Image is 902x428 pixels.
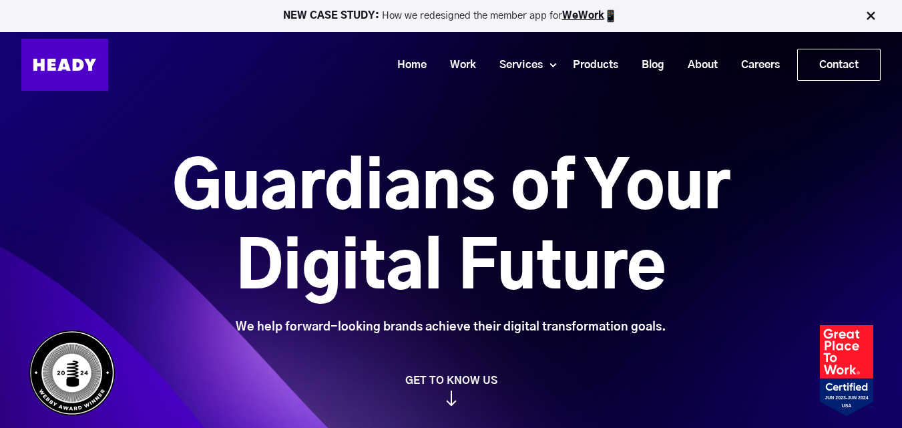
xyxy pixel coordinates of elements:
[724,53,786,77] a: Careers
[604,9,618,23] img: app emoji
[97,149,805,309] h1: Guardians of Your Digital Future
[381,53,433,77] a: Home
[820,325,873,416] img: Heady_2023_Certification_Badge
[122,49,881,81] div: Navigation Menu
[22,374,880,406] a: GET TO KNOW US
[562,11,604,21] a: WeWork
[97,320,805,335] div: We help forward-looking brands achieve their digital transformation goals.
[798,49,880,80] a: Contact
[625,53,671,77] a: Blog
[446,397,457,413] img: arrow_down
[29,330,116,416] img: Heady_WebbyAward_Winner-4
[21,39,108,91] img: Heady_Logo_Web-01 (1)
[283,11,382,21] strong: NEW CASE STUDY:
[556,53,625,77] a: Products
[864,9,877,23] img: Close Bar
[6,9,896,23] p: How we redesigned the member app for
[483,53,549,77] a: Services
[671,53,724,77] a: About
[433,53,483,77] a: Work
